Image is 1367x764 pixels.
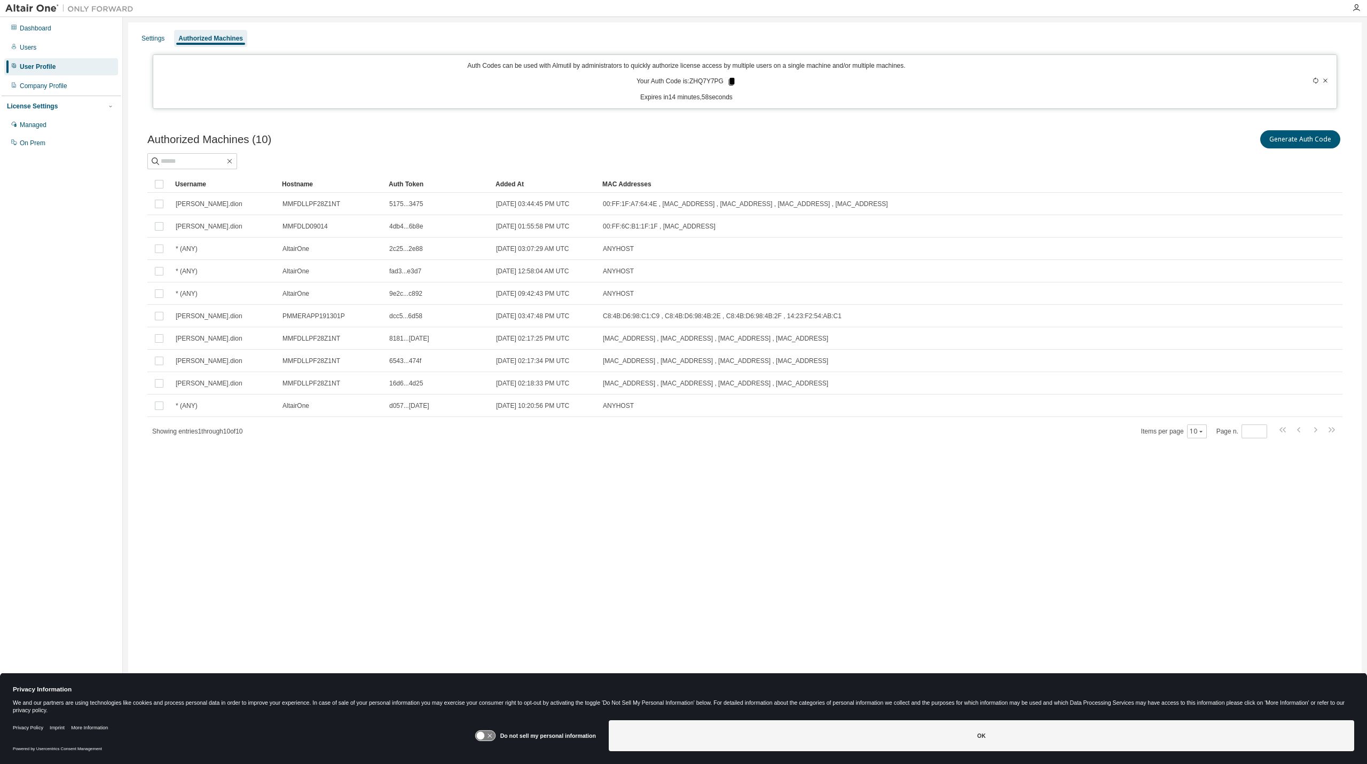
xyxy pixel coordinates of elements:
[496,312,569,320] span: [DATE] 03:47:48 PM UTC
[496,357,569,365] span: [DATE] 02:17:34 PM UTC
[389,176,487,193] div: Auth Token
[178,34,243,43] div: Authorized Machines
[7,102,58,111] div: License Settings
[496,200,569,208] span: [DATE] 03:44:45 PM UTC
[603,379,828,388] span: [MAC_ADDRESS] , [MAC_ADDRESS] , [MAC_ADDRESS] , [MAC_ADDRESS]
[282,289,309,298] span: AltairOne
[1190,427,1204,436] button: 10
[603,357,828,365] span: [MAC_ADDRESS] , [MAC_ADDRESS] , [MAC_ADDRESS] , [MAC_ADDRESS]
[603,222,716,231] span: 00:FF:6C:B1:1F:1F , [MAC_ADDRESS]
[602,176,1230,193] div: MAC Addresses
[20,121,46,129] div: Managed
[176,334,242,343] span: [PERSON_NAME].dion
[160,93,1213,102] p: Expires in 14 minutes, 58 seconds
[389,289,422,298] span: 9e2c...c892
[496,334,569,343] span: [DATE] 02:17:25 PM UTC
[176,200,242,208] span: [PERSON_NAME].dion
[389,334,429,343] span: 8181...[DATE]
[389,401,429,410] span: d057...[DATE]
[1141,424,1207,438] span: Items per page
[176,289,198,298] span: * (ANY)
[282,334,340,343] span: MMFDLLPF28Z1NT
[389,200,423,208] span: 5175...3475
[176,312,242,320] span: [PERSON_NAME].dion
[389,222,423,231] span: 4db4...6b8e
[20,139,45,147] div: On Prem
[282,312,345,320] span: PMMERAPP191301P
[20,62,56,71] div: User Profile
[603,267,634,275] span: ANYHOST
[142,34,164,43] div: Settings
[5,3,139,14] img: Altair One
[603,200,887,208] span: 00:FF:1F:A7:64:4E , [MAC_ADDRESS] , [MAC_ADDRESS] , [MAC_ADDRESS] , [MAC_ADDRESS]
[603,312,842,320] span: C8:4B:D6:98:C1:C9 , C8:4B:D6:98:4B:2E , C8:4B:D6:98:4B:2F , 14:23:F2:54:AB:C1
[176,357,242,365] span: [PERSON_NAME].dion
[496,289,569,298] span: [DATE] 09:42:43 PM UTC
[389,357,421,365] span: 6543...474f
[637,77,736,86] p: Your Auth Code is: ZHQ7Y7PG
[152,428,243,435] span: Showing entries 1 through 10 of 10
[389,245,423,253] span: 2c25...2e88
[282,379,340,388] span: MMFDLLPF28Z1NT
[496,176,594,193] div: Added At
[20,43,36,52] div: Users
[147,133,271,146] span: Authorized Machines (10)
[496,379,569,388] span: [DATE] 02:18:33 PM UTC
[20,24,51,33] div: Dashboard
[496,267,569,275] span: [DATE] 12:58:04 AM UTC
[496,245,569,253] span: [DATE] 03:07:29 AM UTC
[1260,130,1340,148] button: Generate Auth Code
[160,61,1213,70] p: Auth Codes can be used with Almutil by administrators to quickly authorize license access by mult...
[389,312,422,320] span: dcc5...6d58
[176,245,198,253] span: * (ANY)
[496,401,569,410] span: [DATE] 10:20:56 PM UTC
[282,176,380,193] div: Hostname
[389,379,423,388] span: 16d6...4d25
[496,222,569,231] span: [DATE] 01:55:58 PM UTC
[176,222,242,231] span: [PERSON_NAME].dion
[282,267,309,275] span: AltairOne
[176,401,198,410] span: * (ANY)
[389,267,421,275] span: fad3...e3d7
[603,334,828,343] span: [MAC_ADDRESS] , [MAC_ADDRESS] , [MAC_ADDRESS] , [MAC_ADDRESS]
[176,267,198,275] span: * (ANY)
[175,176,273,193] div: Username
[282,401,309,410] span: AltairOne
[20,82,67,90] div: Company Profile
[176,379,242,388] span: [PERSON_NAME].dion
[282,357,340,365] span: MMFDLLPF28Z1NT
[1216,424,1267,438] span: Page n.
[603,401,634,410] span: ANYHOST
[282,245,309,253] span: AltairOne
[282,222,328,231] span: MMFDLD09014
[282,200,340,208] span: MMFDLLPF28Z1NT
[603,289,634,298] span: ANYHOST
[603,245,634,253] span: ANYHOST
